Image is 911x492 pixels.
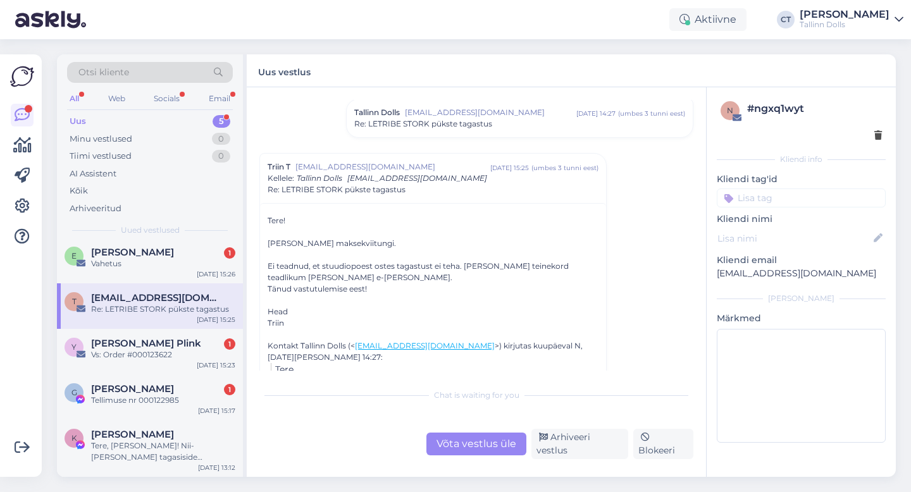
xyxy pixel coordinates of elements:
[10,65,34,89] img: Askly Logo
[91,349,235,360] div: Vs: Order #000123622
[91,440,235,463] div: Tere, [PERSON_NAME]! Nii-[PERSON_NAME] tagasiside [PERSON_NAME] hästi sobib Teile! :)
[224,338,235,350] div: 1
[259,390,693,401] div: Chat is waiting for you
[717,293,886,304] div: [PERSON_NAME]
[91,247,174,258] span: Elika Metsalu
[747,101,882,116] div: # ngxq1wyt
[70,133,132,145] div: Minu vestlused
[295,161,490,173] span: [EMAIL_ADDRESS][DOMAIN_NAME]
[669,8,747,31] div: Aktiivne
[268,340,598,363] div: Kontakt Tallinn Dolls (< >) kirjutas kuupäeval N, [DATE][PERSON_NAME] 14:27:
[106,90,128,107] div: Web
[70,202,121,215] div: Arhiveeritud
[531,429,628,459] div: Arhiveeri vestlus
[268,238,598,249] div: [PERSON_NAME] maksekviitungi.
[70,185,88,197] div: Kõik
[576,109,616,118] div: [DATE] 14:27
[800,9,903,30] a: [PERSON_NAME]Tallinn Dolls
[91,258,235,269] div: Vahetus
[268,173,294,183] span: Kellele :
[268,161,290,173] span: Triin T
[212,150,230,163] div: 0
[198,406,235,415] div: [DATE] 15:17
[490,163,529,173] div: [DATE] 15:25
[78,66,129,79] span: Otsi kliente
[70,115,86,128] div: Uus
[717,212,886,226] p: Kliendi nimi
[633,429,693,459] div: Blokeeri
[71,251,77,261] span: E
[717,173,886,186] p: Kliendi tag'id
[354,107,400,118] span: Tallinn Dolls
[800,20,889,30] div: Tallinn Dolls
[727,106,733,115] span: n
[355,341,495,350] a: [EMAIL_ADDRESS][DOMAIN_NAME]
[268,306,598,317] div: Head
[354,118,492,130] span: Re: LETRIBE STORK pükste tagastus
[91,338,201,349] span: Ylli Plink
[70,150,132,163] div: Tiimi vestlused
[717,267,886,280] p: [EMAIL_ADDRESS][DOMAIN_NAME]
[717,254,886,267] p: Kliendi email
[91,395,235,406] div: Tellimuse nr 000122985
[347,173,487,183] span: [EMAIL_ADDRESS][DOMAIN_NAME]
[224,384,235,395] div: 1
[197,360,235,370] div: [DATE] 15:23
[67,90,82,107] div: All
[71,388,77,397] span: G
[717,231,871,245] input: Lisa nimi
[206,90,233,107] div: Email
[717,188,886,207] input: Lisa tag
[70,168,116,180] div: AI Assistent
[151,90,182,107] div: Socials
[71,342,77,352] span: Y
[224,247,235,259] div: 1
[531,163,598,173] div: ( umbes 3 tunni eest )
[777,11,795,28] div: CT
[258,62,311,79] label: Uus vestlus
[91,304,235,315] div: Re: LETRIBE STORK pükste tagastus
[197,315,235,324] div: [DATE] 15:25
[268,283,598,295] div: Tänud vastutulemise eest!
[268,317,598,329] div: Triin
[717,312,886,325] p: Märkmed
[212,133,230,145] div: 0
[426,433,526,455] div: Võta vestlus üle
[213,115,230,128] div: 5
[197,269,235,279] div: [DATE] 15:26
[71,433,77,443] span: K
[618,109,685,118] div: ( umbes 3 tunni eest )
[91,383,174,395] span: Gerli Tiks
[121,224,180,236] span: Uued vestlused
[268,261,598,283] div: Ei teadnud, et stuudiopoest ostes tagastust ei teha. [PERSON_NAME] teinekord teadlikum [PERSON_NA...
[800,9,889,20] div: [PERSON_NAME]
[198,463,235,472] div: [DATE] 13:12
[91,292,223,304] span: tomsontriin@gmail.com
[297,173,342,183] span: Tallinn Dolls
[91,429,174,440] span: Kristi Lõbu
[275,364,295,375] span: Tere,
[405,107,576,118] span: [EMAIL_ADDRESS][DOMAIN_NAME]
[268,184,406,195] span: Re: LETRIBE STORK pükste tagastus
[268,215,598,329] div: Tere!
[72,297,77,306] span: t
[717,154,886,165] div: Kliendi info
